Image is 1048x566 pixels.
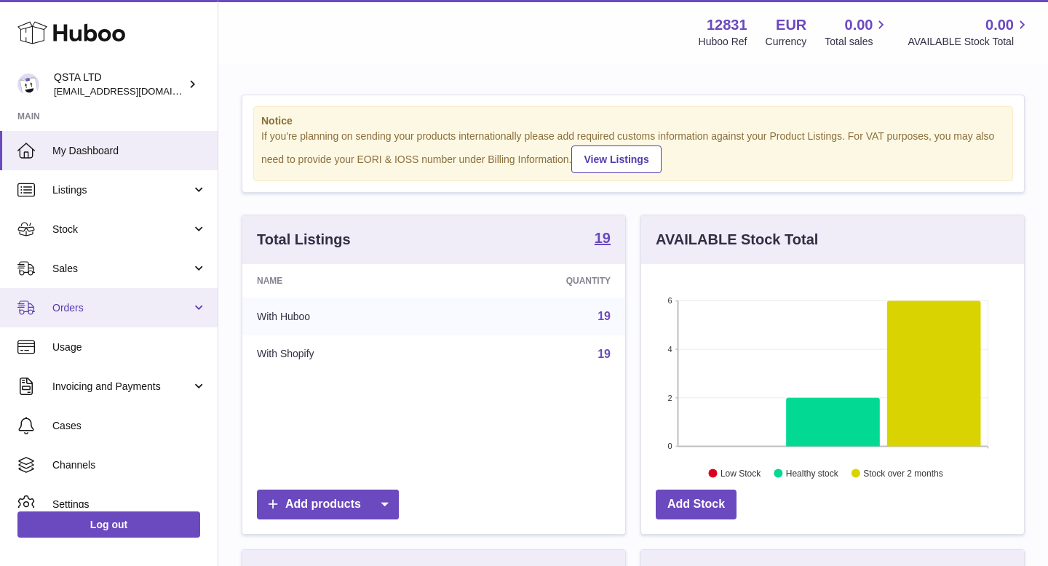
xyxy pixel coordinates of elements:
a: View Listings [571,146,661,173]
a: 19 [595,231,611,248]
span: Listings [52,183,191,197]
td: With Shopify [242,335,449,373]
a: 0.00 AVAILABLE Stock Total [908,15,1031,49]
th: Name [242,264,449,298]
text: Stock over 2 months [863,468,942,478]
img: rodcp10@gmail.com [17,73,39,95]
span: My Dashboard [52,144,207,158]
span: Invoicing and Payments [52,380,191,394]
span: Channels [52,458,207,472]
span: Orders [52,301,191,315]
span: Stock [52,223,191,236]
div: If you're planning on sending your products internationally please add required customs informati... [261,129,1005,173]
a: 19 [598,310,611,322]
text: 6 [667,296,672,305]
span: Usage [52,340,207,354]
th: Quantity [449,264,625,298]
text: 2 [667,393,672,402]
text: 0 [667,442,672,450]
text: 4 [667,345,672,354]
a: Log out [17,511,200,538]
div: QSTA LTD [54,71,185,98]
span: AVAILABLE Stock Total [908,35,1031,49]
div: Huboo Ref [699,35,747,49]
text: Low Stock [720,468,761,478]
h3: AVAILABLE Stock Total [656,230,818,250]
text: Healthy stock [786,468,839,478]
strong: Notice [261,114,1005,128]
span: Cases [52,419,207,433]
a: Add Stock [656,490,737,519]
span: [EMAIL_ADDRESS][DOMAIN_NAME] [54,85,214,97]
span: Settings [52,498,207,511]
a: Add products [257,490,399,519]
strong: 19 [595,231,611,245]
strong: EUR [776,15,806,35]
strong: 12831 [707,15,747,35]
span: Sales [52,262,191,276]
div: Currency [766,35,807,49]
a: 0.00 Total sales [825,15,889,49]
span: Total sales [825,35,889,49]
a: 19 [598,348,611,360]
td: With Huboo [242,298,449,335]
h3: Total Listings [257,230,351,250]
span: 0.00 [845,15,873,35]
span: 0.00 [985,15,1014,35]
